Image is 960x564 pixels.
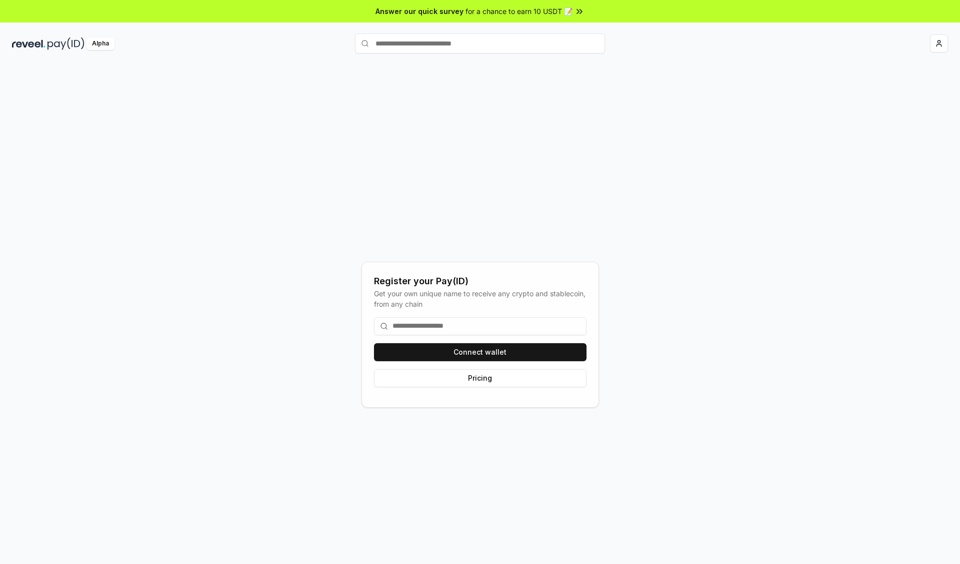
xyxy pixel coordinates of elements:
span: for a chance to earn 10 USDT 📝 [465,6,572,16]
div: Register your Pay(ID) [374,274,586,288]
img: pay_id [47,37,84,50]
button: Pricing [374,369,586,387]
button: Connect wallet [374,343,586,361]
div: Alpha [86,37,114,50]
div: Get your own unique name to receive any crypto and stablecoin, from any chain [374,288,586,309]
span: Answer our quick survey [375,6,463,16]
img: reveel_dark [12,37,45,50]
